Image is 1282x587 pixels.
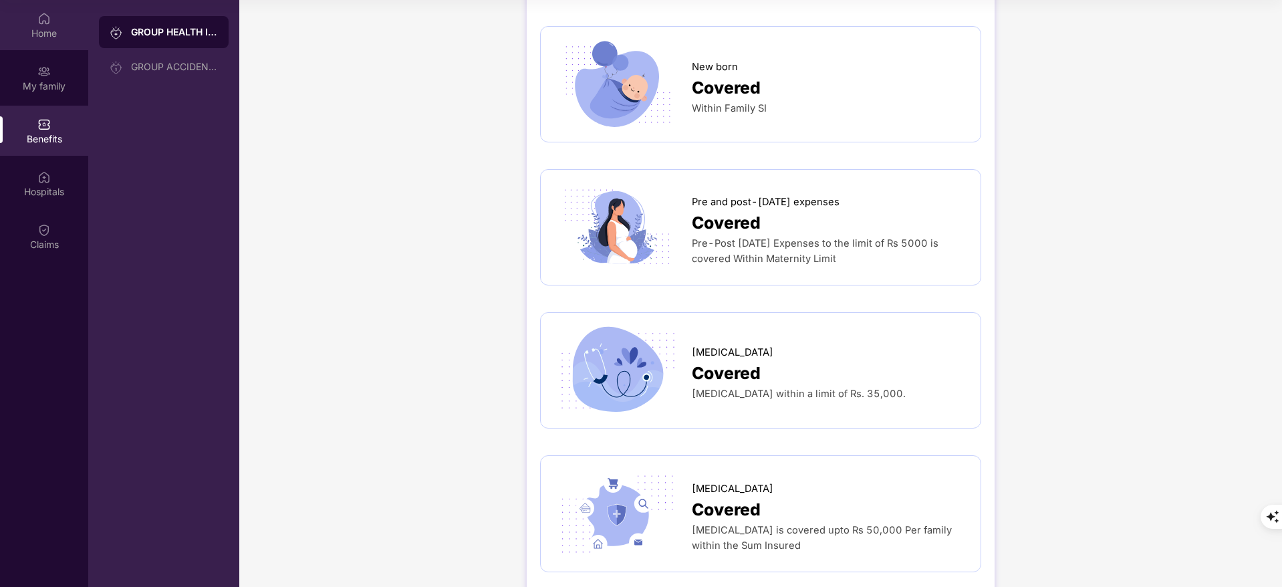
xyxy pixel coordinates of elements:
[692,388,906,400] span: [MEDICAL_DATA] within a limit of Rs. 35,000.
[37,170,51,184] img: svg+xml;base64,PHN2ZyBpZD0iSG9zcGl0YWxzIiB4bWxucz0iaHR0cDovL3d3dy53My5vcmcvMjAwMC9zdmciIHdpZHRoPS...
[692,497,761,523] span: Covered
[37,118,51,131] img: svg+xml;base64,PHN2ZyBpZD0iQmVuZWZpdHMiIHhtbG5zPSJodHRwOi8vd3d3LnczLm9yZy8yMDAwL3N2ZyIgd2lkdGg9Ij...
[37,12,51,25] img: svg+xml;base64,PHN2ZyBpZD0iSG9tZSIgeG1sbnM9Imh0dHA6Ly93d3cudzMub3JnLzIwMDAvc3ZnIiB3aWR0aD0iMjAiIG...
[37,223,51,237] img: svg+xml;base64,PHN2ZyBpZD0iQ2xhaW0iIHhtbG5zPSJodHRwOi8vd3d3LnczLm9yZy8yMDAwL3N2ZyIgd2lkdGg9IjIwIi...
[131,62,218,72] div: GROUP ACCIDENTAL INSURANCE
[692,345,773,360] span: [MEDICAL_DATA]
[554,183,680,271] img: icon
[554,40,680,128] img: icon
[692,75,761,101] span: Covered
[692,102,767,114] span: Within Family SI
[554,469,680,559] img: icon
[692,237,938,265] span: Pre-Post [DATE] Expenses to the limit of Rs 5000 is covered Within Maternity Limit
[692,360,761,386] span: Covered
[131,25,218,39] div: GROUP HEALTH INSURANCE
[110,26,123,39] img: svg+xml;base64,PHN2ZyB3aWR0aD0iMjAiIGhlaWdodD0iMjAiIHZpZXdCb3g9IjAgMCAyMCAyMCIgZmlsbD0ibm9uZSIgeG...
[692,60,738,75] span: New born
[37,65,51,78] img: svg+xml;base64,PHN2ZyB3aWR0aD0iMjAiIGhlaWdodD0iMjAiIHZpZXdCb3g9IjAgMCAyMCAyMCIgZmlsbD0ibm9uZSIgeG...
[554,326,680,415] img: icon
[692,481,773,497] span: [MEDICAL_DATA]
[110,61,123,74] img: svg+xml;base64,PHN2ZyB3aWR0aD0iMjAiIGhlaWdodD0iMjAiIHZpZXdCb3g9IjAgMCAyMCAyMCIgZmlsbD0ibm9uZSIgeG...
[692,195,840,210] span: Pre and post-[DATE] expenses
[692,210,761,236] span: Covered
[692,524,952,552] span: [MEDICAL_DATA] is covered upto Rs 50,000 Per family within the Sum Insured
